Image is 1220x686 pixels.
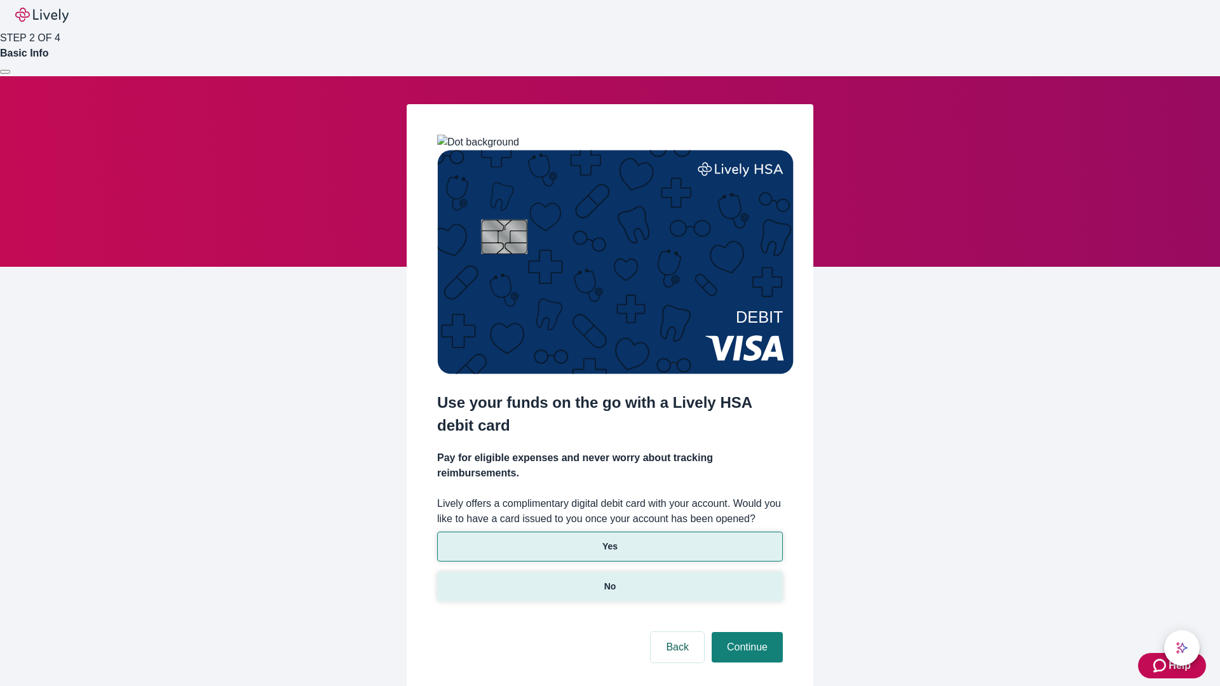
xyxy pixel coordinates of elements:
[437,450,783,481] h4: Pay for eligible expenses and never worry about tracking reimbursements.
[15,8,69,23] img: Lively
[437,135,519,150] img: Dot background
[1153,658,1169,673] svg: Zendesk support icon
[437,572,783,602] button: No
[1176,642,1188,654] svg: Lively AI Assistant
[1164,630,1200,666] button: chat
[651,632,704,662] button: Back
[437,150,794,374] img: Debit card
[437,391,783,437] h2: Use your funds on the go with a Lively HSA debit card
[437,496,783,527] label: Lively offers a complimentary digital debit card with your account. Would you like to have a card...
[602,540,618,553] p: Yes
[437,532,783,562] button: Yes
[604,580,616,593] p: No
[712,632,783,662] button: Continue
[1138,653,1206,678] button: Zendesk support iconHelp
[1169,658,1191,673] span: Help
